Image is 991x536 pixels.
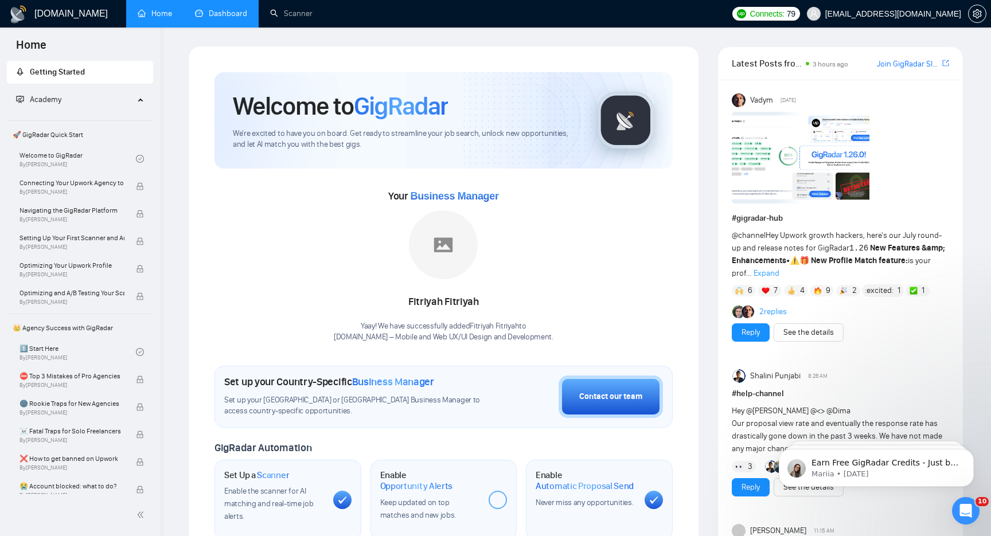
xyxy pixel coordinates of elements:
[732,230,766,240] span: @channel
[732,230,946,278] span: Hey Upwork growth hackers, here's our July round-up and release notes for GigRadar • is your prof...
[783,326,834,339] a: See the details
[19,189,124,195] span: By [PERSON_NAME]
[19,398,124,409] span: 🌚 Rookie Traps for New Agencies
[9,5,28,24] img: logo
[19,244,124,251] span: By [PERSON_NAME]
[19,205,124,216] span: Navigating the GigRadar Platform
[224,486,313,521] span: Enable the scanner for AI matching and real-time job alerts.
[781,95,796,105] span: [DATE]
[257,470,289,481] span: Scanner
[800,285,805,296] span: 4
[16,68,24,76] span: rocket
[233,91,448,122] h1: Welcome to
[410,190,498,202] span: Business Manager
[136,486,144,494] span: lock
[762,425,991,505] iframe: Intercom notifications message
[969,9,986,18] span: setting
[737,9,746,18] img: upwork-logo.png
[810,10,818,18] span: user
[409,210,478,279] img: placeholder.png
[352,375,434,388] span: Business Manager
[732,212,949,225] h1: # gigradar-hub
[19,177,124,189] span: Connecting Your Upwork Agency to GigRadar
[380,470,480,492] h1: Enable
[7,61,153,84] li: Getting Started
[536,498,633,507] span: Never miss any opportunities.
[840,287,848,295] img: 🎉
[224,375,434,388] h1: Set up your Country-Specific
[19,287,124,299] span: Optimizing and A/B Testing Your Scanner for Better Results
[865,284,894,297] span: :excited:
[748,285,752,296] span: 6
[19,437,124,444] span: By [PERSON_NAME]
[774,323,844,342] button: See the details
[388,190,499,202] span: Your
[136,237,144,245] span: lock
[754,268,779,278] span: Expand
[559,375,663,418] button: Contact our team
[7,37,56,61] span: Home
[136,375,144,384] span: lock
[597,92,654,149] img: gigradar-logo.png
[735,287,743,295] img: 🙌
[19,409,124,416] span: By [PERSON_NAME]
[787,287,795,295] img: 👍
[19,382,124,389] span: By [PERSON_NAME]
[19,271,124,278] span: By [PERSON_NAME]
[952,497,980,525] iframe: Intercom live chat
[19,480,124,492] span: 😭 Account blocked: what to do?
[750,94,773,107] span: Vadym
[732,112,869,204] img: F09AC4U7ATU-image.png
[787,7,795,20] span: 79
[30,95,61,104] span: Academy
[732,406,942,453] span: Hey @[PERSON_NAME] @<> @Dima Our proposal view rate and eventually the response rate has drastica...
[910,287,918,295] img: ✅
[732,306,745,318] img: Alex B
[808,371,828,381] span: 8:26 AM
[742,481,760,494] a: Reply
[814,526,834,536] span: 11:15 AM
[8,316,152,339] span: 👑 Agency Success with GigRadar
[16,95,24,103] span: fund-projection-screen
[536,470,635,492] h1: Enable
[354,91,448,122] span: GigRadar
[136,265,144,273] span: lock
[790,256,799,265] span: ⚠️
[968,5,986,23] button: setting
[877,58,940,71] a: Join GigRadar Slack Community
[19,464,124,471] span: By [PERSON_NAME]
[732,478,770,496] button: Reply
[136,182,144,190] span: lock
[233,128,579,150] span: We're excited to have you on board. Get ready to streamline your job search, unlock new opportuni...
[136,403,144,411] span: lock
[19,339,136,365] a: 1️⃣ Start HereBy[PERSON_NAME]
[968,9,986,18] a: setting
[762,287,770,295] img: ❤️
[732,369,746,383] img: Shalini Punjabi
[735,463,743,471] img: 👀
[380,480,453,492] span: Opportunity Alerts
[136,509,148,521] span: double-left
[30,67,85,77] span: Getting Started
[799,256,809,265] span: 🎁
[898,285,900,296] span: 1
[136,458,144,466] span: lock
[742,326,760,339] a: Reply
[334,292,553,312] div: Fitriyah Fitriyah
[19,370,124,382] span: ⛔ Top 3 Mistakes of Pro Agencies
[811,256,908,265] strong: New Profile Match feature:
[224,395,487,417] span: Set up your [GEOGRAPHIC_DATA] or [GEOGRAPHIC_DATA] Business Manager to access country-specific op...
[814,287,822,295] img: 🔥
[19,453,124,464] span: ❌ How to get banned on Upwork
[136,155,144,163] span: check-circle
[19,216,124,223] span: By [PERSON_NAME]
[136,431,144,439] span: lock
[922,285,924,296] span: 1
[214,441,311,454] span: GigRadar Automation
[759,306,787,318] a: 2replies
[732,323,770,342] button: Reply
